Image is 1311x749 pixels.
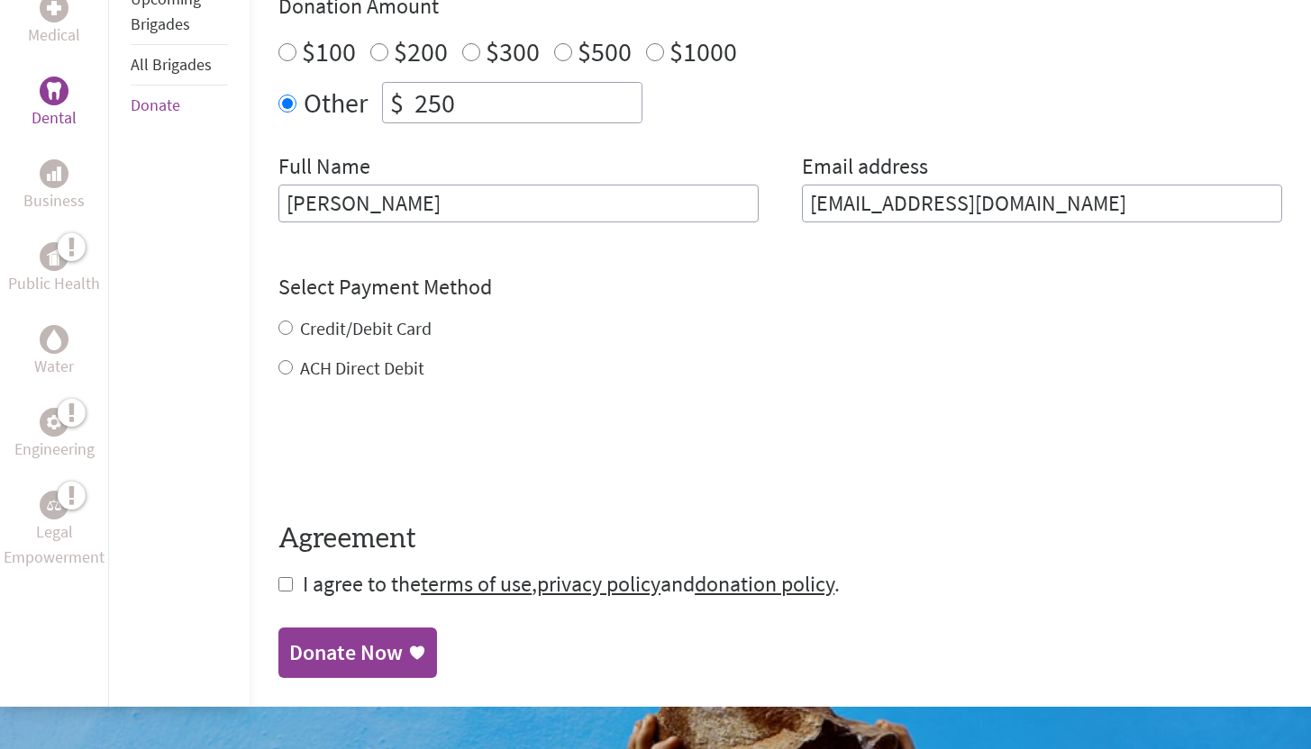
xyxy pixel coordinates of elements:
label: Full Name [278,152,370,185]
span: I agree to the , and . [303,570,840,598]
p: Water [34,354,74,379]
a: EngineeringEngineering [14,408,95,462]
li: All Brigades [131,45,228,86]
h4: Select Payment Method [278,273,1282,302]
a: All Brigades [131,54,212,75]
img: Business [47,167,61,181]
div: Business [40,159,68,188]
div: Legal Empowerment [40,491,68,519]
a: terms of use [421,570,532,598]
div: Donate Now [289,638,403,667]
p: Dental [32,105,77,131]
a: Donate Now [278,627,437,678]
label: $200 [394,34,448,68]
a: Legal EmpowermentLegal Empowerment [4,491,105,570]
h4: Agreement [278,523,1282,555]
a: DentalDental [32,77,77,131]
img: Dental [47,82,61,99]
a: BusinessBusiness [23,159,85,213]
label: $1000 [669,34,737,68]
a: WaterWater [34,325,74,379]
p: Medical [28,23,80,48]
img: Medical [47,1,61,15]
p: Public Health [8,271,100,296]
div: $ [383,83,411,122]
label: ACH Direct Debit [300,356,424,379]
img: Water [47,329,61,349]
img: Public Health [47,248,61,266]
img: Engineering [47,414,61,429]
label: Email address [802,152,928,185]
input: Your Email [802,185,1282,222]
a: privacy policy [537,570,660,598]
input: Enter Full Name [278,185,759,222]
label: Credit/Debit Card [300,317,432,339]
p: Business [23,188,85,213]
div: Public Health [40,242,68,271]
label: $100 [302,34,356,68]
div: Water [40,325,68,354]
label: $300 [486,34,540,68]
label: $500 [578,34,632,68]
a: donation policy [695,570,834,598]
input: Enter Amount [411,83,642,122]
a: Donate [131,95,180,115]
li: Donate [131,86,228,125]
label: Other [304,82,368,123]
p: Engineering [14,437,95,462]
p: Legal Empowerment [4,519,105,570]
img: Legal Empowerment [47,500,61,510]
a: Public HealthPublic Health [8,242,100,296]
iframe: reCAPTCHA [278,417,552,487]
div: Engineering [40,408,68,437]
div: Dental [40,77,68,105]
